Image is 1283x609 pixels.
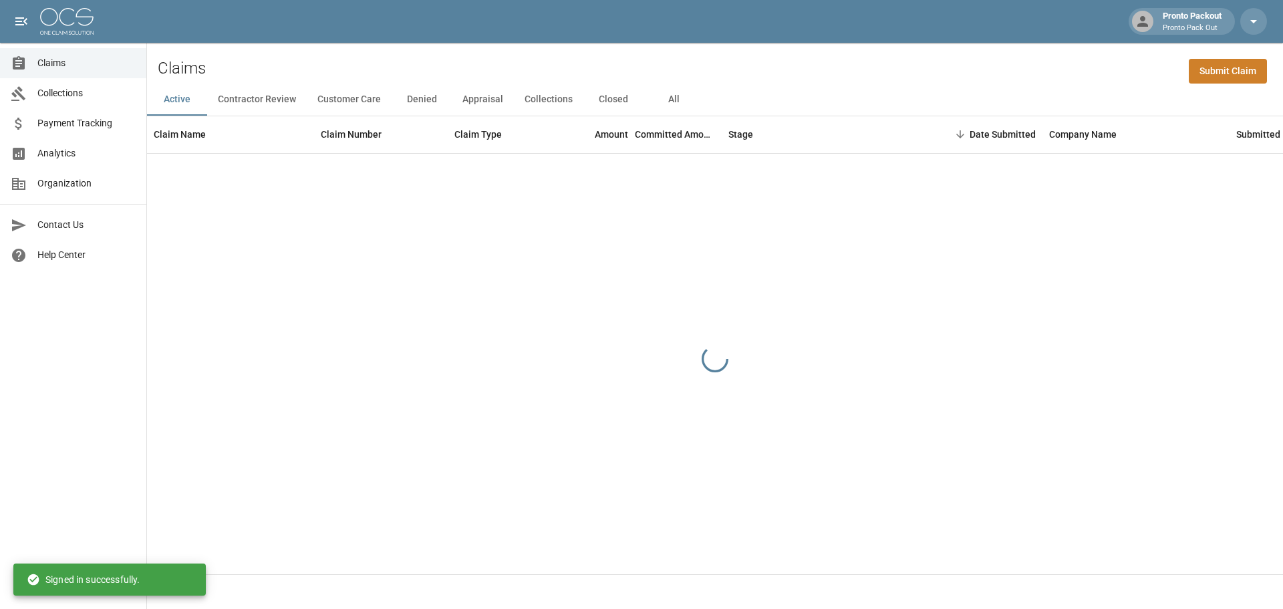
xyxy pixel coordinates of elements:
[321,116,382,153] div: Claim Number
[27,568,140,592] div: Signed in successfully.
[454,116,502,153] div: Claim Type
[37,146,136,160] span: Analytics
[392,84,452,116] button: Denied
[514,84,583,116] button: Collections
[37,116,136,130] span: Payment Tracking
[37,56,136,70] span: Claims
[722,116,922,153] div: Stage
[158,59,206,78] h2: Claims
[1049,116,1117,153] div: Company Name
[37,218,136,232] span: Contact Us
[37,86,136,100] span: Collections
[922,116,1042,153] div: Date Submitted
[970,116,1036,153] div: Date Submitted
[37,176,136,191] span: Organization
[147,84,1283,116] div: dynamic tabs
[147,116,314,153] div: Claim Name
[40,8,94,35] img: ocs-logo-white-transparent.png
[1042,116,1230,153] div: Company Name
[8,8,35,35] button: open drawer
[1163,23,1222,34] p: Pronto Pack Out
[448,116,548,153] div: Claim Type
[207,84,307,116] button: Contractor Review
[595,116,628,153] div: Amount
[728,116,753,153] div: Stage
[548,116,635,153] div: Amount
[635,116,722,153] div: Committed Amount
[635,116,715,153] div: Committed Amount
[307,84,392,116] button: Customer Care
[583,84,644,116] button: Closed
[951,125,970,144] button: Sort
[314,116,448,153] div: Claim Number
[37,248,136,262] span: Help Center
[1157,9,1227,33] div: Pronto Packout
[1189,59,1267,84] a: Submit Claim
[452,84,514,116] button: Appraisal
[644,84,704,116] button: All
[147,84,207,116] button: Active
[154,116,206,153] div: Claim Name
